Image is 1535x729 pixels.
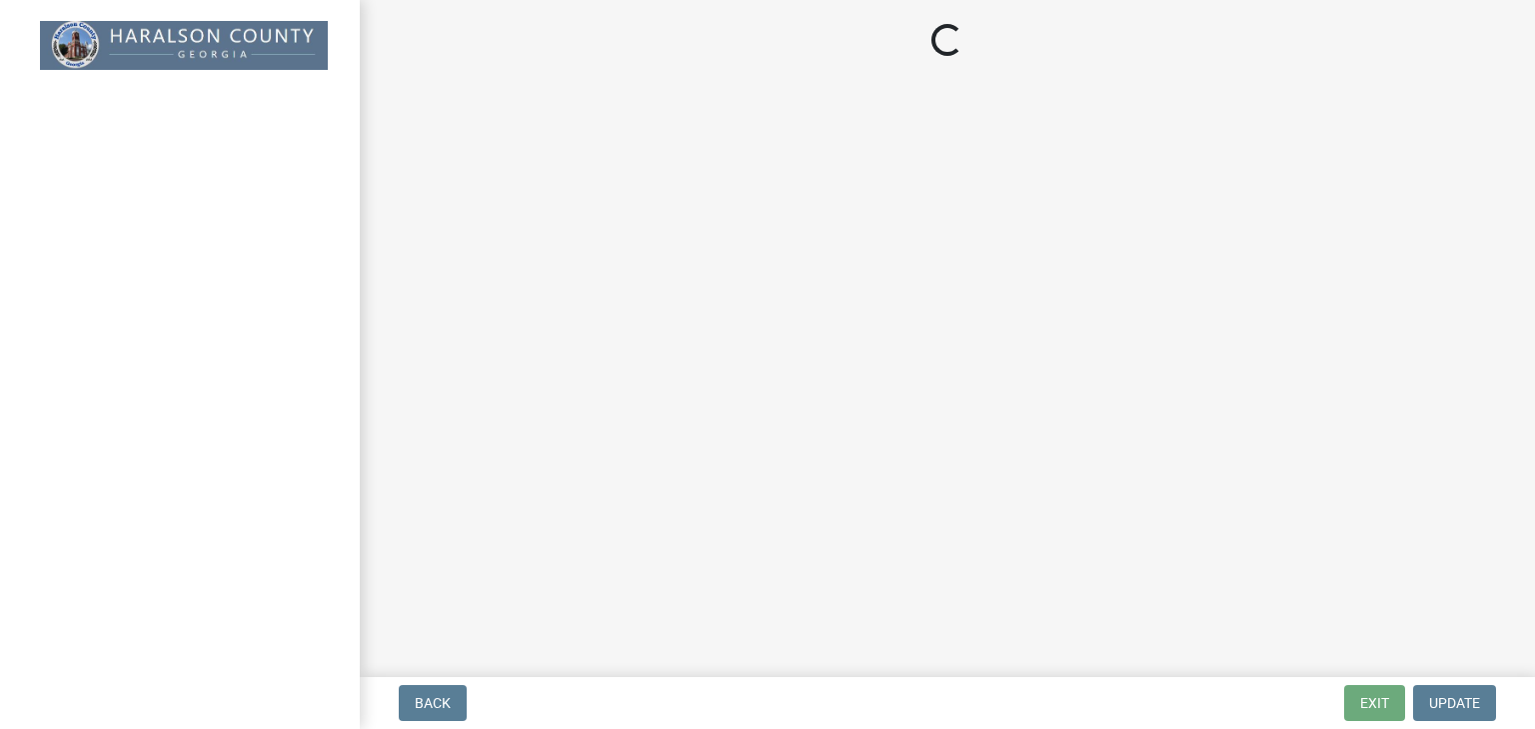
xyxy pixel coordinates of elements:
[415,695,451,711] span: Back
[399,685,467,721] button: Back
[1344,685,1405,721] button: Exit
[1413,685,1496,721] button: Update
[1429,695,1480,711] span: Update
[40,21,328,70] img: Haralson County, Georgia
